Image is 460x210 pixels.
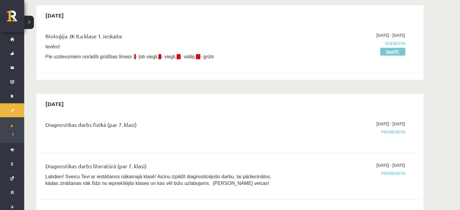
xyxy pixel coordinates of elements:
[376,32,405,38] span: [DATE] - [DATE]
[45,162,282,173] div: Diagnostikas darbs literatūrā (par 7. klasi)
[376,121,405,127] span: [DATE] - [DATE]
[376,162,405,168] span: [DATE] - [DATE]
[45,174,271,186] span: Labdien! Sveicu Tevi ar iestāšanos nākamajā klasē! Aicinu izpildīt diagnosticējošo darbu, lai pār...
[39,8,70,22] h2: [DATE]
[7,11,24,26] a: Rīgas 1. Tālmācības vidusskola
[158,54,161,59] span: II
[39,97,70,111] h2: [DATE]
[291,129,405,135] span: Pievienota
[291,170,405,176] span: Pievienota
[45,44,60,49] span: Ievēro!
[45,54,214,59] span: Pie uzdevumiem norādīti grūtības līmeņi : - ļoti viegli, - viegli, - vidēji, - grūts
[380,48,405,56] a: Skatīt
[291,40,405,47] span: Iesniegta
[177,54,181,59] span: III
[134,54,135,59] span: I
[196,54,200,59] span: IV
[45,121,282,132] div: Diagnostikas darbs fizikā (par 7. klasi)
[45,32,282,43] div: Bioloģija JK 8.a klase 1. ieskaite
